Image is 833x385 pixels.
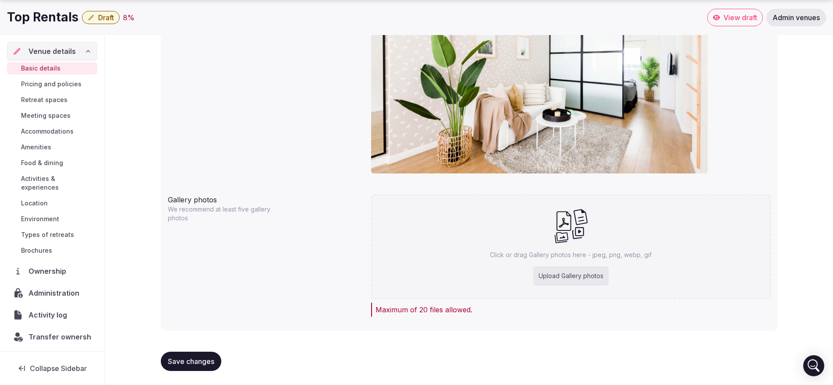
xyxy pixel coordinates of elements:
[766,9,826,26] a: Admin venues
[123,12,135,23] div: 8 %
[28,46,76,57] span: Venue details
[168,357,214,366] span: Save changes
[7,213,97,225] a: Environment
[82,11,120,24] button: Draft
[7,244,97,257] a: Brochures
[161,352,221,371] button: Save changes
[7,197,97,209] a: Location
[707,9,763,26] a: View draft
[7,328,97,346] button: Transfer ownership
[7,9,78,26] h1: Top Rentals
[7,94,97,106] a: Retreat spaces
[21,174,94,192] span: Activities & experiences
[7,229,97,241] a: Types of retreats
[168,191,364,205] div: Gallery photos
[168,205,280,223] p: We recommend at least five gallery photos
[7,157,97,169] a: Food & dining
[7,359,97,378] button: Collapse Sidebar
[21,95,67,104] span: Retreat spaces
[30,364,87,373] span: Collapse Sidebar
[21,64,60,73] span: Basic details
[7,78,97,90] a: Pricing and policies
[123,12,135,23] button: 8%
[490,251,652,259] p: Click or drag Gallery photos here - jpeg, png, webp, gif
[7,262,97,280] a: Ownership
[28,332,97,342] span: Transfer ownership
[773,13,820,22] span: Admin venues
[21,199,48,208] span: Location
[7,125,97,138] a: Accommodations
[7,284,97,302] a: Administration
[21,111,71,120] span: Meeting spaces
[21,230,74,239] span: Types of retreats
[7,173,97,194] a: Activities & experiences
[28,266,70,276] span: Ownership
[21,246,52,255] span: Brochures
[21,127,74,136] span: Accommodations
[28,288,83,298] span: Administration
[28,310,71,320] span: Activity log
[803,355,824,376] div: Open Intercom Messenger
[21,215,59,223] span: Environment
[7,62,97,74] a: Basic details
[533,266,609,286] div: Upload Gallery photos
[376,304,771,315] div: Maximum of 20 files allowed.
[7,141,97,153] a: Amenities
[98,13,114,22] span: Draft
[7,109,97,122] a: Meeting spaces
[21,159,63,167] span: Food & dining
[21,143,51,152] span: Amenities
[21,80,82,88] span: Pricing and policies
[7,306,97,324] a: Activity log
[723,13,757,22] span: View draft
